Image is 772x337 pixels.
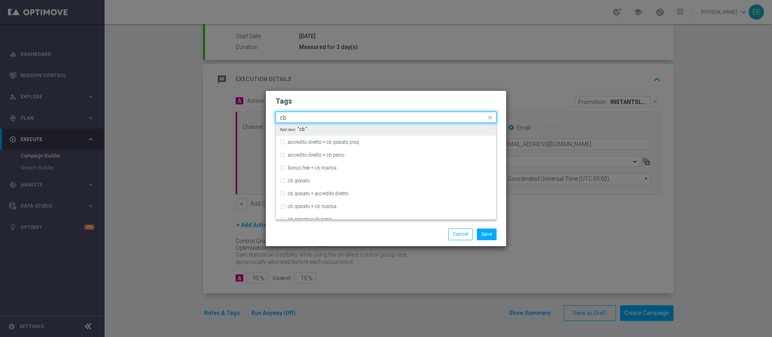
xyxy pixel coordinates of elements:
div: bonus free + cb ricarica [280,161,492,174]
ng-select: top master [275,112,497,123]
label: cb giocato o cb perso [288,217,332,222]
label: bonus free + cb ricarica [288,165,337,170]
div: cb giocato o cb perso [280,213,492,226]
label: accredito diretto + cb perso [288,153,344,157]
h2: Tags [275,96,497,106]
div: cb giocato + cb ricarica [280,200,492,213]
label: cb giocato + accredito diretto [288,191,348,196]
div: cb giocato [280,174,492,187]
label: accredito diretto + cb giocato prog [288,140,359,145]
div: accredito diretto + cb perso [280,149,492,161]
label: cb giocato + cb ricarica [288,204,337,209]
button: Save [477,229,497,240]
span: Add item [280,127,298,132]
label: cb giocato [288,178,310,183]
button: Cancel [448,229,473,240]
div: accredito diretto + cb giocato prog [280,136,492,149]
ng-dropdown-panel: Options list [275,123,497,220]
span: "cb " [280,127,307,132]
div: cb giocato + accredito diretto [280,187,492,200]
